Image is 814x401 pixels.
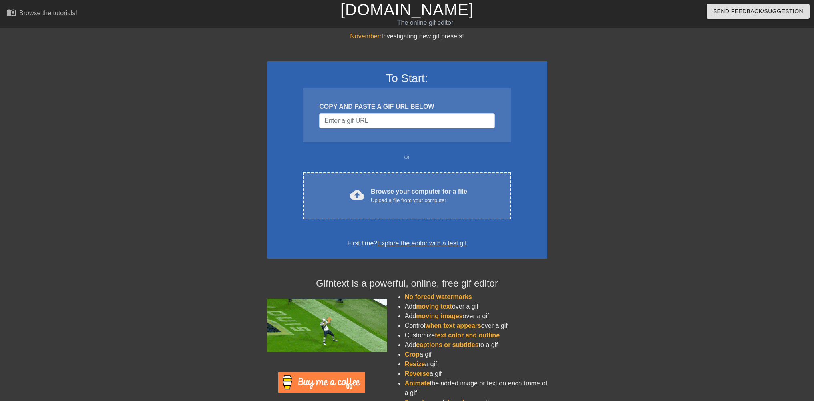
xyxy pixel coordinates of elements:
[350,33,381,40] span: November:
[288,152,527,162] div: or
[275,18,575,28] div: The online gif editor
[713,6,803,16] span: Send Feedback/Suggestion
[405,380,430,387] span: Animate
[6,8,16,17] span: menu_book
[340,1,474,18] a: [DOMAIN_NAME]
[435,332,500,339] span: text color and outline
[405,331,547,340] li: Customize
[405,340,547,350] li: Add to a gif
[405,359,547,369] li: a gif
[319,102,494,112] div: COPY AND PASTE A GIF URL BELOW
[405,379,547,398] li: the added image or text on each frame of a gif
[405,302,547,311] li: Add over a gif
[267,32,547,41] div: Investigating new gif presets!
[416,341,478,348] span: captions or subtitles
[405,321,547,331] li: Control over a gif
[267,278,547,289] h4: Gifntext is a powerful, online, free gif editor
[278,372,365,393] img: Buy Me A Coffee
[405,369,547,379] li: a gif
[277,239,537,248] div: First time?
[267,299,387,352] img: football_small.gif
[277,72,537,85] h3: To Start:
[405,361,425,367] span: Resize
[425,322,481,329] span: when text appears
[416,303,452,310] span: moving text
[707,4,810,19] button: Send Feedback/Suggestion
[405,370,430,377] span: Reverse
[19,10,77,16] div: Browse the tutorials!
[416,313,462,319] span: moving images
[371,196,467,205] div: Upload a file from your computer
[319,113,494,128] input: Username
[371,187,467,205] div: Browse your computer for a file
[405,311,547,321] li: Add over a gif
[6,8,77,20] a: Browse the tutorials!
[405,351,420,358] span: Crop
[350,188,364,202] span: cloud_upload
[405,350,547,359] li: a gif
[405,293,472,300] span: No forced watermarks
[377,240,466,247] a: Explore the editor with a test gif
